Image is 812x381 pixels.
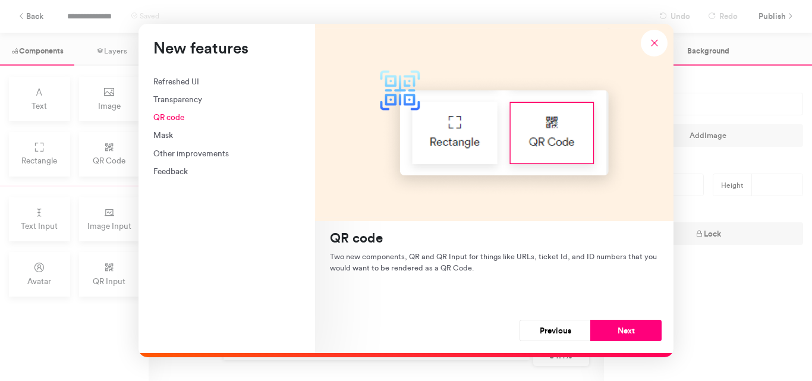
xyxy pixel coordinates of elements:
button: Previous [520,320,591,341]
div: New features [139,24,673,357]
iframe: Drift Widget Chat Controller [753,322,798,367]
h4: QR code [330,230,659,246]
div: Refreshed UI [153,75,300,87]
div: Feedback [153,165,300,177]
div: Other improvements [153,147,300,159]
div: QR code [153,111,300,123]
div: Mask [153,129,300,141]
p: Two new components, QR and QR Input for things like URLs, ticket Id, and ID numbers that you woul... [330,251,659,273]
div: Navigation button [520,320,662,341]
h3: New features [153,39,300,58]
button: Next [590,320,662,341]
div: Transparency [153,93,300,105]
